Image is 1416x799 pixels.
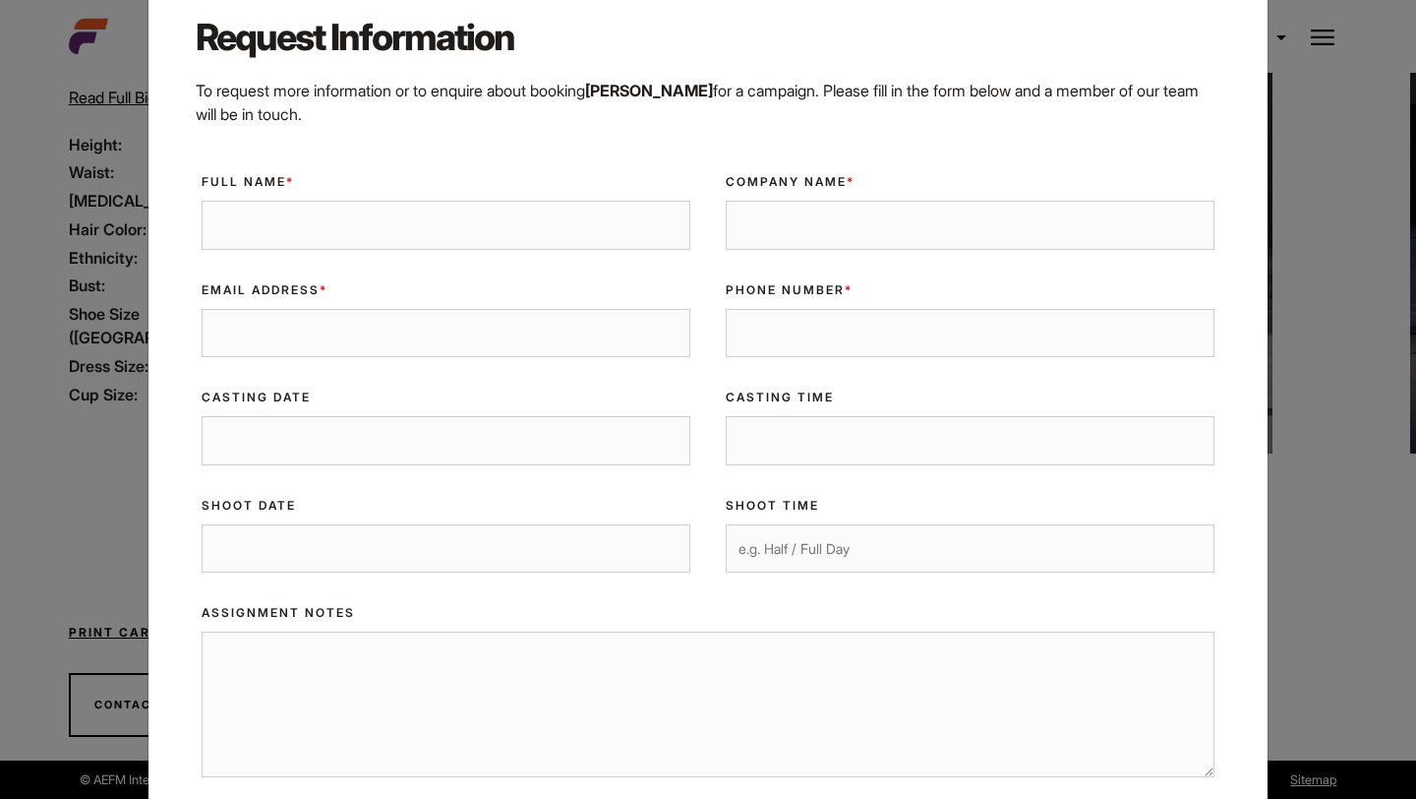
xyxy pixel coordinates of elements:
[726,497,1214,515] label: Shoot Time
[196,12,1220,63] h2: Request Information
[726,389,1214,406] label: Casting Time
[726,524,1214,574] input: e.g. Half / Full Day
[202,497,690,515] label: Shoot Date
[202,389,690,406] label: Casting Date
[202,173,690,191] label: Full Name
[585,81,713,100] strong: [PERSON_NAME]
[202,281,690,299] label: Email Address
[726,281,1214,299] label: Phone Number
[196,79,1220,126] p: To request more information or to enquire about booking for a campaign. Please fill in the form b...
[726,173,1214,191] label: Company Name
[202,604,1214,622] label: Assignment Notes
